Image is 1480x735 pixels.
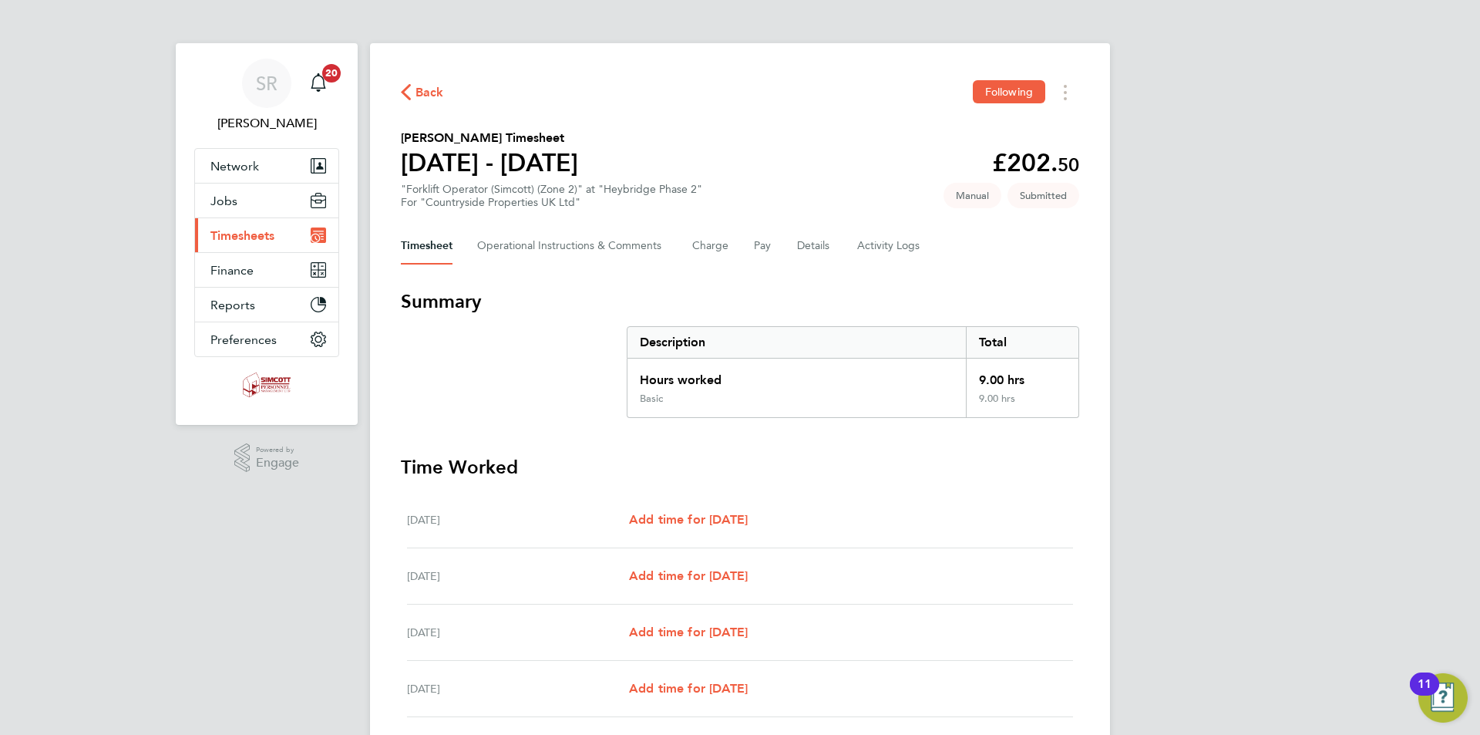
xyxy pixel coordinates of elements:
div: For "Countryside Properties UK Ltd" [401,196,702,209]
h2: [PERSON_NAME] Timesheet [401,129,578,147]
button: Jobs [195,184,338,217]
span: Powered by [256,443,299,457]
button: Details [797,228,832,265]
div: Hours worked [627,359,966,393]
button: Timesheets Menu [1051,80,1079,104]
button: Charge [692,228,729,265]
nav: Main navigation [176,43,358,425]
h3: Time Worked [401,455,1079,480]
button: Operational Instructions & Comments [477,228,668,265]
a: 20 [303,59,334,108]
a: SR[PERSON_NAME] [194,59,339,133]
div: Description [627,327,966,358]
button: Timesheets [195,218,338,252]
h1: [DATE] - [DATE] [401,147,578,178]
div: [DATE] [407,511,629,529]
span: Following [985,85,1033,99]
button: Activity Logs [857,228,922,265]
a: Add time for [DATE] [629,567,748,585]
span: 20 [322,64,341,83]
a: Go to home page [194,373,339,397]
div: 11 [1418,684,1431,704]
div: [DATE] [407,623,629,642]
div: "Forklift Operator (Simcott) (Zone 2)" at "Heybridge Phase 2" [401,183,702,209]
div: 9.00 hrs [966,359,1078,393]
span: Add time for [DATE] [629,681,748,696]
h3: Summary [401,289,1079,314]
span: Scott Ridgers [194,114,339,133]
span: Preferences [210,332,277,347]
span: Add time for [DATE] [629,568,748,583]
a: Add time for [DATE] [629,511,748,529]
button: Timesheet [401,228,452,265]
span: Add time for [DATE] [629,512,748,527]
div: Basic [640,393,663,405]
a: Add time for [DATE] [629,679,748,698]
span: Network [210,159,259,174]
span: Jobs [210,194,237,208]
div: Summary [627,326,1079,418]
span: 50 [1058,153,1079,176]
div: Total [966,327,1078,358]
span: Reports [210,298,255,312]
button: Back [401,83,444,102]
button: Pay [754,228,772,265]
button: Following [973,80,1045,103]
div: [DATE] [407,679,629,698]
a: Powered byEngage [234,443,300,473]
div: [DATE] [407,567,629,585]
button: Preferences [195,322,338,356]
span: This timesheet was manually created. [943,183,1001,208]
button: Finance [195,253,338,287]
span: This timesheet is Submitted. [1007,183,1079,208]
button: Reports [195,288,338,322]
span: Back [415,83,444,102]
span: Timesheets [210,228,274,243]
div: 9.00 hrs [966,393,1078,417]
app-decimal: £202. [992,148,1079,177]
button: Open Resource Center, 11 new notifications [1418,673,1468,723]
span: SR [256,73,277,93]
span: Add time for [DATE] [629,625,748,639]
span: Finance [210,263,254,278]
button: Network [195,149,338,183]
a: Add time for [DATE] [629,623,748,642]
img: simcott-logo-retina.png [243,373,291,397]
span: Engage [256,457,299,470]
